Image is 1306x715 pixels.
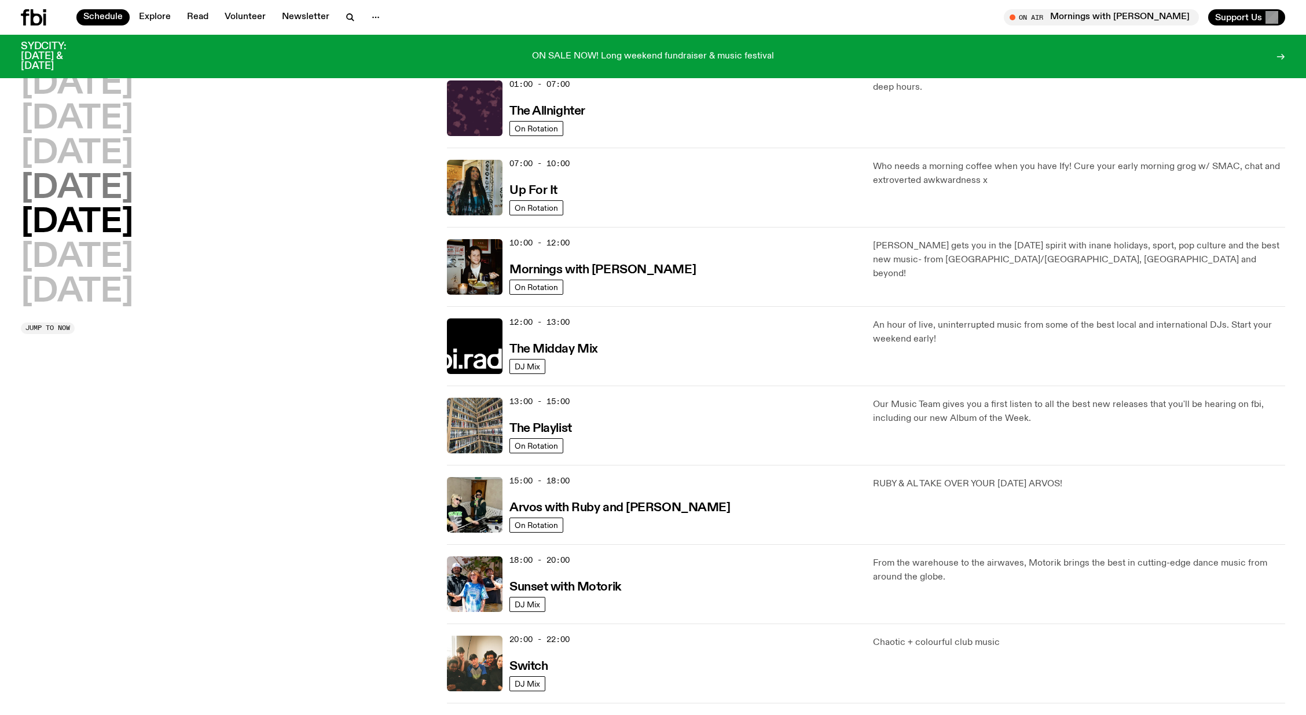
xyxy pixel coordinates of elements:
[509,581,621,593] h3: Sunset with Motorik
[1208,9,1285,25] button: Support Us
[509,475,570,486] span: 15:00 - 18:00
[509,661,548,673] h3: Switch
[873,398,1285,426] p: Our Music Team gives you a first listen to all the best new releases that you'll be hearing on fb...
[1215,12,1262,23] span: Support Us
[447,556,502,612] img: Andrew, Reenie, and Pat stand in a row, smiling at the camera, in dappled light with a vine leafe...
[509,555,570,566] span: 18:00 - 20:00
[21,276,133,309] button: [DATE]
[509,634,570,645] span: 20:00 - 22:00
[132,9,178,25] a: Explore
[873,80,1285,94] p: deep hours.
[873,556,1285,584] p: From the warehouse to the airwaves, Motorik brings the best in cutting-edge dance music from arou...
[509,341,598,355] a: The Midday Mix
[21,68,133,101] button: [DATE]
[509,423,572,435] h3: The Playlist
[21,173,133,205] button: [DATE]
[218,9,273,25] a: Volunteer
[509,103,585,118] a: The Allnighter
[76,9,130,25] a: Schedule
[509,79,570,90] span: 01:00 - 07:00
[509,264,696,276] h3: Mornings with [PERSON_NAME]
[509,518,563,533] a: On Rotation
[873,477,1285,491] p: RUBY & AL TAKE OVER YOUR [DATE] ARVOS!
[509,182,557,197] a: Up For It
[509,500,730,514] a: Arvos with Ruby and [PERSON_NAME]
[509,262,696,276] a: Mornings with [PERSON_NAME]
[180,9,215,25] a: Read
[509,658,548,673] a: Switch
[509,579,621,593] a: Sunset with Motorik
[21,138,133,170] button: [DATE]
[509,438,563,453] a: On Rotation
[21,42,95,71] h3: SYDCITY: [DATE] & [DATE]
[509,343,598,355] h3: The Midday Mix
[447,160,502,215] img: Ify - a Brown Skin girl with black braided twists, looking up to the side with her tongue stickin...
[21,322,75,334] button: Jump to now
[21,103,133,135] button: [DATE]
[447,239,502,295] img: Sam blankly stares at the camera, brightly lit by a camera flash wearing a hat collared shirt and...
[509,317,570,328] span: 12:00 - 13:00
[509,359,545,374] a: DJ Mix
[509,237,570,248] span: 10:00 - 12:00
[275,9,336,25] a: Newsletter
[873,636,1285,650] p: Chaotic + colourful club music
[509,200,563,215] a: On Rotation
[447,477,502,533] img: Ruby wears a Collarbones t shirt and pretends to play the DJ decks, Al sings into a pringles can....
[509,676,545,691] a: DJ Mix
[515,283,558,291] span: On Rotation
[515,124,558,133] span: On Rotation
[509,597,545,612] a: DJ Mix
[515,600,540,608] span: DJ Mix
[515,362,540,371] span: DJ Mix
[25,325,70,331] span: Jump to now
[515,441,558,450] span: On Rotation
[509,121,563,136] a: On Rotation
[509,280,563,295] a: On Rotation
[515,679,540,688] span: DJ Mix
[509,158,570,169] span: 07:00 - 10:00
[873,239,1285,281] p: [PERSON_NAME] gets you in the [DATE] spirit with inane holidays, sport, pop culture and the best ...
[509,185,557,197] h3: Up For It
[532,52,774,62] p: ON SALE NOW! Long weekend fundraiser & music festival
[509,420,572,435] a: The Playlist
[447,398,502,453] img: A corner shot of the fbi music library
[509,396,570,407] span: 13:00 - 15:00
[21,207,133,239] button: [DATE]
[509,502,730,514] h3: Arvos with Ruby and [PERSON_NAME]
[873,318,1285,346] p: An hour of live, uninterrupted music from some of the best local and international DJs. Start you...
[515,520,558,529] span: On Rotation
[873,160,1285,188] p: Who needs a morning coffee when you have Ify! Cure your early morning grog w/ SMAC, chat and extr...
[1004,9,1199,25] button: On AirMornings with [PERSON_NAME]
[515,203,558,212] span: On Rotation
[447,636,502,691] img: A warm film photo of the switch team sitting close together. from left to right: Cedar, Lau, Sand...
[509,105,585,118] h3: The Allnighter
[21,241,133,274] button: [DATE]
